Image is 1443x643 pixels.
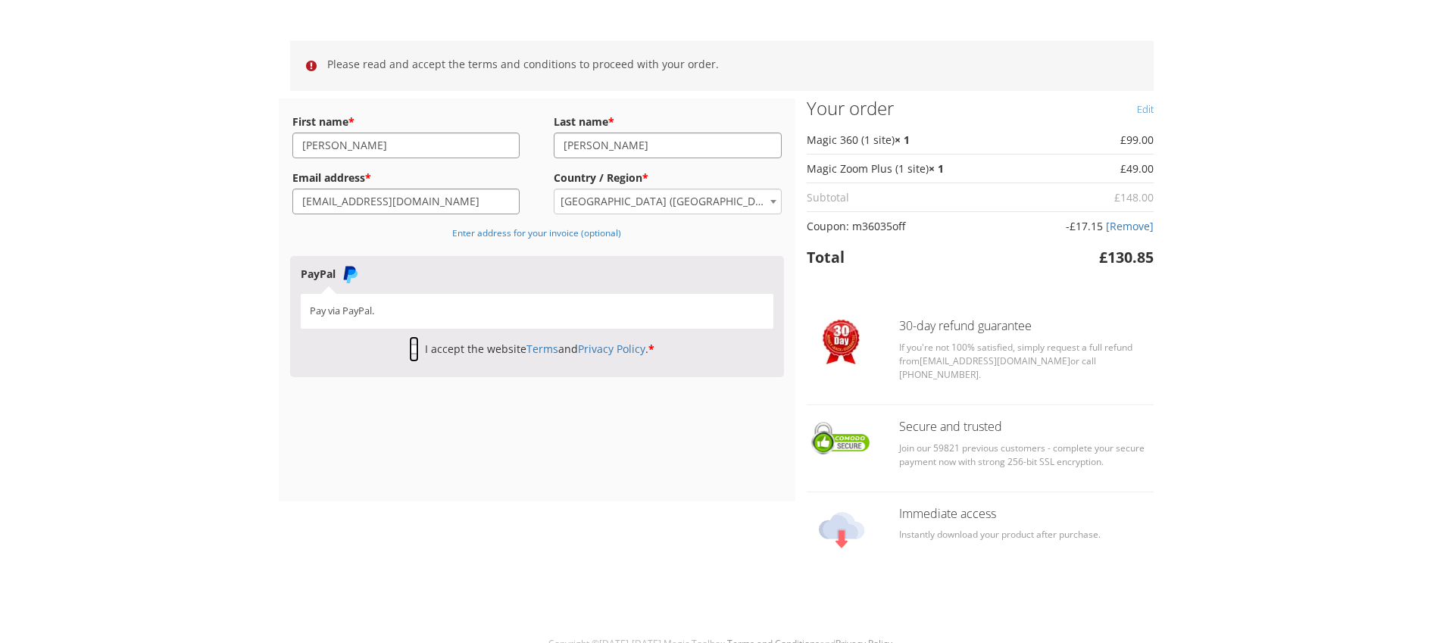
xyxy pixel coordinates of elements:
span: £ [1114,190,1120,204]
abbr: required [642,170,648,185]
abbr: required [348,114,355,129]
h3: Secure and trusted [899,420,1154,434]
a: Edit [1137,98,1154,120]
p: Join our 59821 previous customers - complete your secure payment now with strong 256-bit SSL encr... [899,442,1154,469]
th: Total [807,240,1015,274]
label: PayPal [301,267,359,281]
td: Magic 360 (1 site) [807,126,1015,154]
span: £ [1070,219,1076,233]
p: If you're not 100% satisfied, simply request a full refund from or call [PHONE_NUMBER]. [899,341,1154,382]
label: Email address [292,167,520,189]
span: £ [1120,133,1126,147]
small: Enter address for your invoice (optional) [452,226,621,239]
label: Country / Region [554,167,782,189]
th: Coupon: m36035off [807,211,1015,240]
h3: Your order [807,98,1154,118]
bdi: 49.00 [1120,161,1154,176]
abbr: required [648,342,654,356]
h3: Immediate access [899,507,1154,521]
label: Last name [554,111,782,133]
p: Pay via PayPal. [310,304,764,318]
label: First name [292,111,520,133]
td: - [1015,211,1153,240]
td: Magic Zoom Plus (1 site) [807,154,1015,183]
abbr: required [365,170,371,185]
span: United States (US) [554,189,781,214]
h3: 30-day refund guarantee [899,320,1154,333]
input: I accept the websiteTermsandPrivacy Policy.* [409,336,419,362]
abbr: required [608,114,614,129]
img: Checkout [819,507,864,553]
bdi: 99.00 [1120,133,1154,147]
a: [Remove] [1106,219,1154,233]
a: Privacy Policy [578,342,645,356]
p: Instantly download your product after purchase. [899,528,1154,542]
span: Country / Region [554,189,782,214]
bdi: 130.85 [1099,247,1154,267]
img: PayPal [341,265,359,283]
a: Enter address for your invoice (optional) [452,225,621,239]
iframe: PayPal [290,382,785,501]
a: [EMAIL_ADDRESS][DOMAIN_NAME] [920,354,1070,367]
th: Subtotal [807,183,1015,211]
span: 17.15 [1070,219,1103,233]
li: Please read and accept the terms and conditions to proceed with your order. [327,55,1132,73]
span: £ [1099,247,1107,267]
img: Checkout [807,420,876,457]
a: Terms [526,342,558,356]
label: I accept the website and . [409,342,654,356]
span: £ [1120,161,1126,176]
bdi: 148.00 [1114,190,1154,204]
strong: × 1 [895,133,910,147]
img: Checkout [823,320,860,364]
strong: × 1 [929,161,944,176]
